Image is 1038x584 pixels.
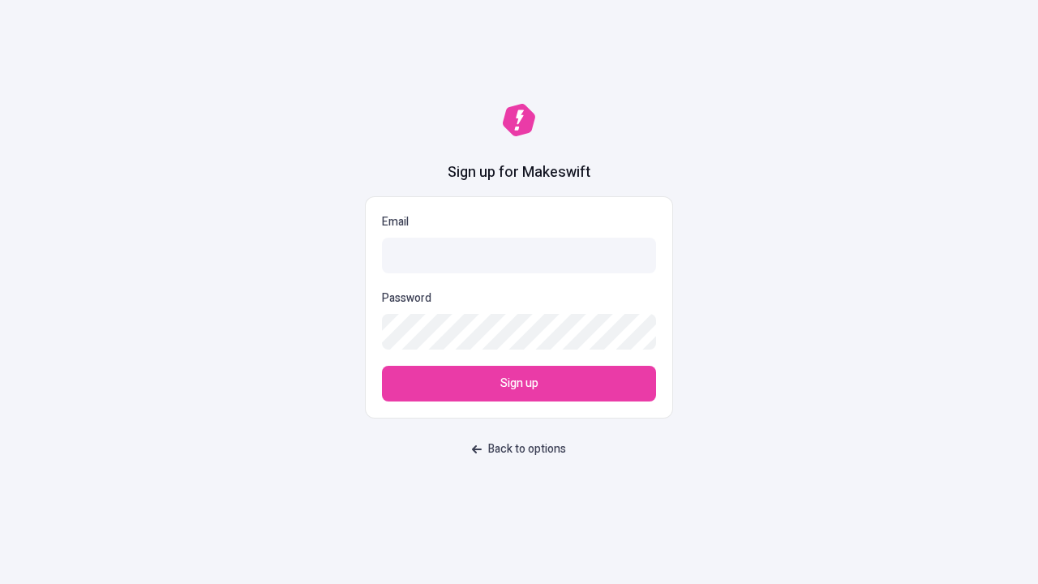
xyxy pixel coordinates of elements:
button: Back to options [462,435,576,464]
p: Email [382,213,656,231]
p: Password [382,290,431,307]
input: Email [382,238,656,273]
button: Sign up [382,366,656,401]
h1: Sign up for Makeswift [448,162,590,183]
span: Sign up [500,375,538,393]
span: Back to options [488,440,566,458]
